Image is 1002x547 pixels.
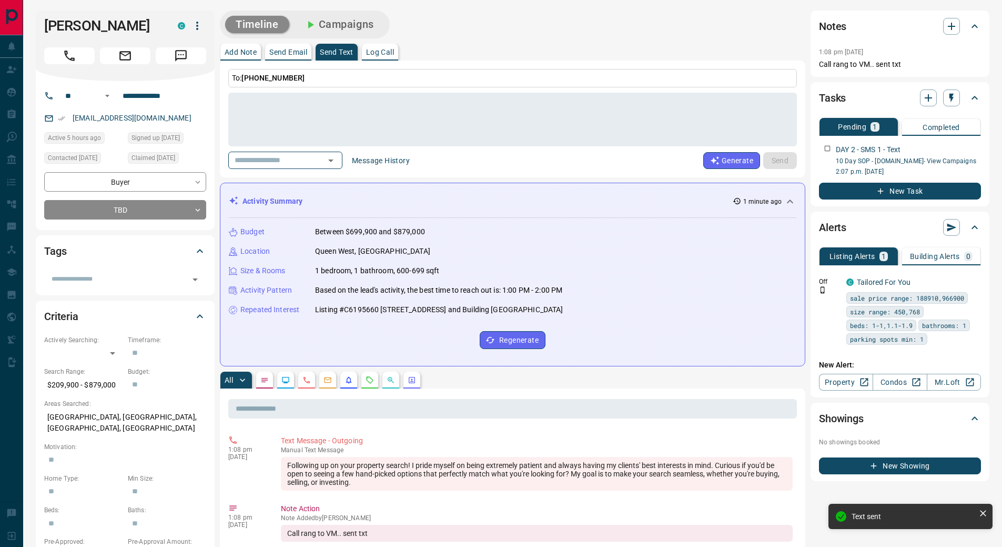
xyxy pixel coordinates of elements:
[408,376,416,384] svg: Agent Actions
[836,167,981,176] p: 2:07 p.m. [DATE]
[281,525,793,542] div: Call rang to VM.. sent txt
[852,512,975,521] div: Text sent
[44,172,206,192] div: Buyer
[240,265,286,276] p: Size & Rooms
[240,226,265,237] p: Budget
[44,308,78,325] h2: Criteria
[323,376,332,384] svg: Emails
[269,48,307,56] p: Send Email
[228,453,265,461] p: [DATE]
[819,215,981,240] div: Alerts
[819,374,873,391] a: Property
[922,320,966,331] span: bathrooms: 1
[293,16,384,33] button: Campaigns
[910,253,960,260] p: Building Alerts
[48,133,101,143] span: Active 5 hours ago
[44,132,123,147] div: Fri Aug 15 2025
[48,153,97,163] span: Contacted [DATE]
[128,335,206,345] p: Timeframe:
[281,435,793,446] p: Text Message - Outgoing
[819,48,864,56] p: 1:08 pm [DATE]
[387,376,395,384] svg: Opportunities
[44,304,206,329] div: Criteria
[44,399,206,409] p: Areas Searched:
[366,376,374,384] svg: Requests
[345,376,353,384] svg: Listing Alerts
[836,157,976,165] a: 10 Day SOP - [DOMAIN_NAME]- View Campaigns
[156,47,206,64] span: Message
[323,153,338,168] button: Open
[850,306,920,317] span: size range: 450,768
[58,115,65,122] svg: Email Verified
[366,48,394,56] p: Log Call
[101,89,114,102] button: Open
[73,114,191,122] a: [EMAIL_ADDRESS][DOMAIN_NAME]
[131,133,180,143] span: Signed up [DATE]
[281,514,793,522] p: Note Added by [PERSON_NAME]
[44,243,66,260] h2: Tags
[44,442,206,452] p: Motivation:
[882,253,886,260] p: 1
[128,367,206,376] p: Budget:
[228,69,797,87] p: To:
[240,304,299,315] p: Repeated Interest
[857,278,910,286] a: Tailored For You
[966,253,970,260] p: 0
[819,277,840,286] p: Off
[703,152,760,169] button: Generate
[128,152,206,167] div: Mon Jul 28 2025
[131,153,175,163] span: Claimed [DATE]
[819,219,846,236] h2: Alerts
[320,48,353,56] p: Send Text
[850,320,913,331] span: beds: 1-1,1.1-1.9
[873,374,927,391] a: Condos
[819,183,981,200] button: New Task
[128,505,206,515] p: Baths:
[873,123,877,131] p: 1
[188,272,203,287] button: Open
[315,285,562,296] p: Based on the lead's activity, the best time to reach out is: 1:00 PM - 2:00 PM
[228,446,265,453] p: 1:08 pm
[100,47,150,64] span: Email
[128,132,206,147] div: Mon Jul 28 2025
[819,286,826,294] svg: Push Notification Only
[240,285,292,296] p: Activity Pattern
[225,376,233,384] p: All
[850,293,964,303] span: sale price range: 188910,966900
[240,246,270,257] p: Location
[44,409,206,437] p: [GEOGRAPHIC_DATA], [GEOGRAPHIC_DATA], [GEOGRAPHIC_DATA], [GEOGRAPHIC_DATA]
[838,123,866,131] p: Pending
[927,374,981,391] a: Mr.Loft
[850,334,924,344] span: parking spots min: 1
[44,505,123,515] p: Beds:
[480,331,545,349] button: Regenerate
[44,17,162,34] h1: [PERSON_NAME]
[229,192,796,211] div: Activity Summary1 minute ago
[228,514,265,521] p: 1:08 pm
[44,474,123,483] p: Home Type:
[819,406,981,431] div: Showings
[302,376,311,384] svg: Calls
[315,226,425,237] p: Between $699,900 and $879,000
[225,48,257,56] p: Add Note
[315,246,430,257] p: Queen West, [GEOGRAPHIC_DATA]
[228,521,265,529] p: [DATE]
[242,196,302,207] p: Activity Summary
[128,537,206,546] p: Pre-Approval Amount:
[281,446,303,454] span: manual
[281,376,290,384] svg: Lead Browsing Activity
[819,59,981,70] p: Call rang to VM.. sent txt
[829,253,875,260] p: Listing Alerts
[44,238,206,264] div: Tags
[44,367,123,376] p: Search Range:
[315,265,440,276] p: 1 bedroom, 1 bathroom, 600-699 sqft
[819,437,981,447] p: No showings booked
[819,360,981,371] p: New Alert:
[819,14,981,39] div: Notes
[281,457,793,491] div: Following up on your property search! I pride myself on being extremely patient and always having...
[836,144,901,155] p: DAY 2 - SMS 1 - Text
[44,537,123,546] p: Pre-Approved:
[315,304,563,315] p: Listing #C6195660 [STREET_ADDRESS] and Building [GEOGRAPHIC_DATA]
[128,474,206,483] p: Min Size:
[743,197,782,206] p: 1 minute ago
